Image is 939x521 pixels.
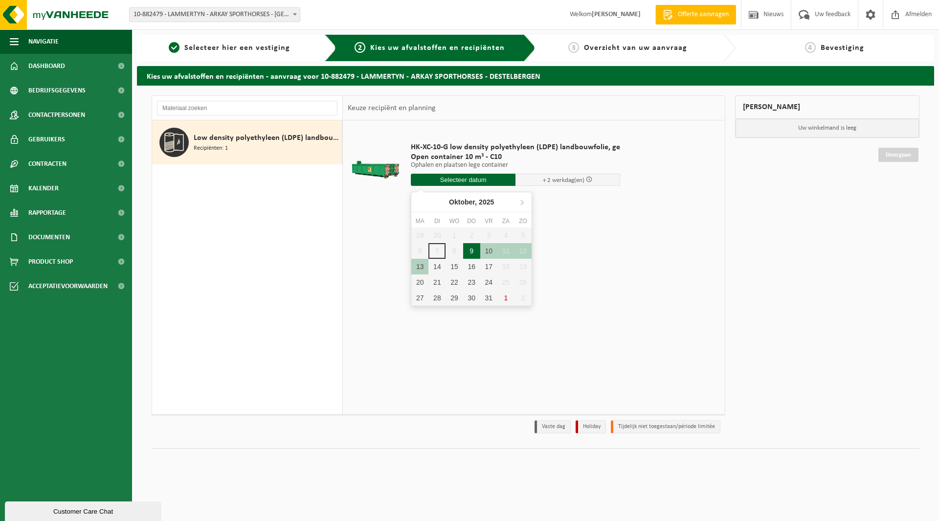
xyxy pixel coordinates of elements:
[130,8,300,22] span: 10-882479 - LAMMERTYN - ARKAY SPORTHORSES - DESTELBERGEN
[497,216,514,226] div: za
[446,216,463,226] div: wo
[805,42,816,53] span: 4
[411,142,620,152] span: HK-XC-10-G low density polyethyleen (LDPE) landbouwfolie, ge
[584,44,687,52] span: Overzicht van uw aanvraag
[463,274,480,290] div: 23
[184,44,290,52] span: Selecteer hier een vestiging
[736,119,919,137] p: Uw winkelmand is leeg
[169,42,179,53] span: 1
[343,96,441,120] div: Keuze recipiënt en planning
[446,274,463,290] div: 22
[514,216,532,226] div: zo
[411,259,428,274] div: 13
[463,216,480,226] div: do
[142,42,317,54] a: 1Selecteer hier een vestiging
[194,132,339,144] span: Low density polyethyleen (LDPE) landbouwfolie, gemengd , los
[28,249,73,274] span: Product Shop
[480,290,497,306] div: 31
[568,42,579,53] span: 3
[592,11,641,18] strong: [PERSON_NAME]
[28,127,65,152] span: Gebruikers
[194,144,228,153] span: Recipiënten: 1
[428,290,446,306] div: 28
[411,162,620,169] p: Ophalen en plaatsen lege container
[480,274,497,290] div: 24
[535,420,571,433] li: Vaste dag
[28,201,66,225] span: Rapportage
[543,177,584,183] span: + 2 werkdag(en)
[411,216,428,226] div: ma
[428,216,446,226] div: di
[5,499,163,521] iframe: chat widget
[28,274,108,298] span: Acceptatievoorwaarden
[463,243,480,259] div: 9
[821,44,864,52] span: Bevestiging
[411,152,620,162] span: Open container 10 m³ - C10
[428,274,446,290] div: 21
[411,274,428,290] div: 20
[655,5,736,24] a: Offerte aanvragen
[878,148,918,162] a: Doorgaan
[152,120,342,164] button: Low density polyethyleen (LDPE) landbouwfolie, gemengd , los Recipiënten: 1
[28,176,59,201] span: Kalender
[480,243,497,259] div: 10
[479,199,494,205] i: 2025
[463,290,480,306] div: 30
[446,290,463,306] div: 29
[735,95,920,119] div: [PERSON_NAME]
[675,10,731,20] span: Offerte aanvragen
[480,259,497,274] div: 17
[28,225,70,249] span: Documenten
[28,78,86,103] span: Bedrijfsgegevens
[28,54,65,78] span: Dashboard
[463,259,480,274] div: 16
[370,44,505,52] span: Kies uw afvalstoffen en recipiënten
[446,259,463,274] div: 15
[428,259,446,274] div: 14
[411,174,515,186] input: Selecteer datum
[445,194,498,210] div: Oktober,
[28,152,67,176] span: Contracten
[576,420,606,433] li: Holiday
[137,66,934,85] h2: Kies uw afvalstoffen en recipiënten - aanvraag voor 10-882479 - LAMMERTYN - ARKAY SPORTHORSES - D...
[28,29,59,54] span: Navigatie
[129,7,300,22] span: 10-882479 - LAMMERTYN - ARKAY SPORTHORSES - DESTELBERGEN
[157,101,337,115] input: Materiaal zoeken
[355,42,365,53] span: 2
[411,290,428,306] div: 27
[611,420,720,433] li: Tijdelijk niet toegestaan/période limitée
[480,216,497,226] div: vr
[28,103,85,127] span: Contactpersonen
